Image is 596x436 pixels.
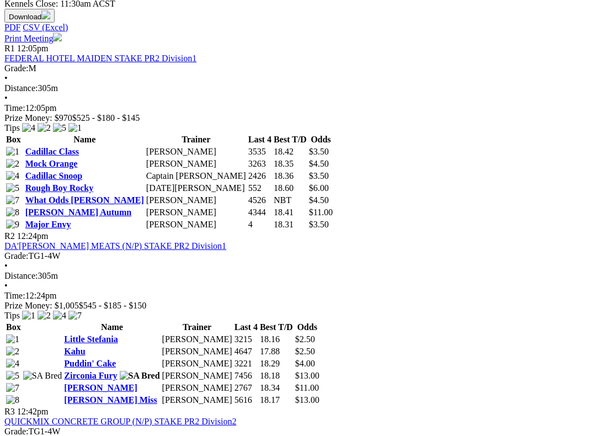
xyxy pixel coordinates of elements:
td: Captain [PERSON_NAME] [146,171,247,182]
a: Major Envy [25,220,71,229]
td: 18.60 [273,183,307,194]
span: Time: [4,103,25,113]
span: Grade: [4,63,29,73]
img: 2 [6,159,19,169]
a: What Odds [PERSON_NAME] [25,195,144,205]
div: Download [4,23,592,33]
span: Time: [4,291,25,300]
td: [PERSON_NAME] [162,346,233,357]
img: 1 [6,147,19,157]
span: $6.00 [309,183,329,193]
th: Last 4 [248,134,272,145]
img: download.svg [41,10,50,19]
td: 4344 [248,207,272,218]
span: $3.50 [309,147,329,156]
td: [PERSON_NAME] [146,219,247,230]
td: 18.17 [259,395,294,406]
span: 12:05pm [17,44,49,53]
img: 2 [38,311,51,321]
span: $13.00 [295,371,320,380]
td: [PERSON_NAME] [162,334,233,345]
img: SA Bred [23,371,62,381]
img: 9 [6,220,19,230]
td: NBT [273,195,307,206]
span: $4.00 [295,359,315,368]
span: Tips [4,311,20,320]
th: Last 4 [234,322,258,333]
td: [PERSON_NAME] [162,395,233,406]
a: QUICKMIX CONCRETE GROUP (N/P) STAKE PR2 Division2 [4,417,236,426]
a: Zirconia Fury [64,371,117,380]
a: Mock Orange [25,159,78,168]
span: Box [6,135,21,144]
span: $11.00 [309,208,333,217]
button: Download [4,9,55,23]
img: 7 [68,311,82,321]
td: 18.18 [259,370,294,381]
td: 18.42 [273,146,307,157]
span: $13.00 [295,395,320,405]
span: Box [6,322,21,332]
img: 4 [53,311,66,321]
a: PDF [4,23,20,32]
a: CSV (Excel) [23,23,68,32]
span: Grade: [4,427,29,436]
td: 18.36 [273,171,307,182]
td: 2426 [248,171,272,182]
img: 5 [6,371,19,381]
img: 4 [6,359,19,369]
span: • [4,261,8,270]
td: 18.31 [273,219,307,230]
div: 305m [4,271,592,281]
div: TG1-4W [4,251,592,261]
img: 4 [22,123,35,133]
span: $525 - $180 - $145 [72,113,140,123]
td: 5616 [234,395,258,406]
td: [PERSON_NAME] [162,370,233,381]
span: $3.50 [309,220,329,229]
span: $2.50 [295,347,315,356]
img: 5 [53,123,66,133]
span: • [4,93,8,103]
th: Trainer [146,134,247,145]
div: Prize Money: $970 [4,113,592,123]
span: $11.00 [295,383,319,392]
a: Puddin' Cake [64,359,116,368]
td: 3263 [248,158,272,169]
td: 4647 [234,346,258,357]
td: 552 [248,183,272,194]
span: Grade: [4,251,29,260]
td: [PERSON_NAME] [146,195,247,206]
span: • [4,281,8,290]
span: Distance: [4,271,38,280]
img: 7 [6,383,19,393]
img: 8 [6,395,19,405]
td: 18.34 [259,382,294,394]
td: [PERSON_NAME] [146,158,247,169]
img: 4 [6,171,19,181]
a: [PERSON_NAME] Miss [64,395,157,405]
td: 18.29 [259,358,294,369]
td: 7456 [234,370,258,381]
div: 12:05pm [4,103,592,113]
a: [PERSON_NAME] Autumn [25,208,131,217]
img: 1 [68,123,82,133]
a: Cadillac Class [25,147,79,156]
a: Cadillac Snoop [25,171,83,180]
td: 18.16 [259,334,294,345]
img: printer.svg [53,33,62,41]
a: Kahu [64,347,85,356]
img: 1 [6,334,19,344]
td: 17.88 [259,346,294,357]
a: [PERSON_NAME] [64,383,137,392]
span: Distance: [4,83,38,93]
img: 8 [6,208,19,217]
span: $3.50 [309,171,329,180]
a: FEDERAL HOTEL MAIDEN STAKE PR2 Division1 [4,54,196,63]
td: 4526 [248,195,272,206]
span: Tips [4,123,20,132]
img: 2 [38,123,51,133]
td: 3535 [248,146,272,157]
span: $4.50 [309,159,329,168]
th: Trainer [162,322,233,333]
